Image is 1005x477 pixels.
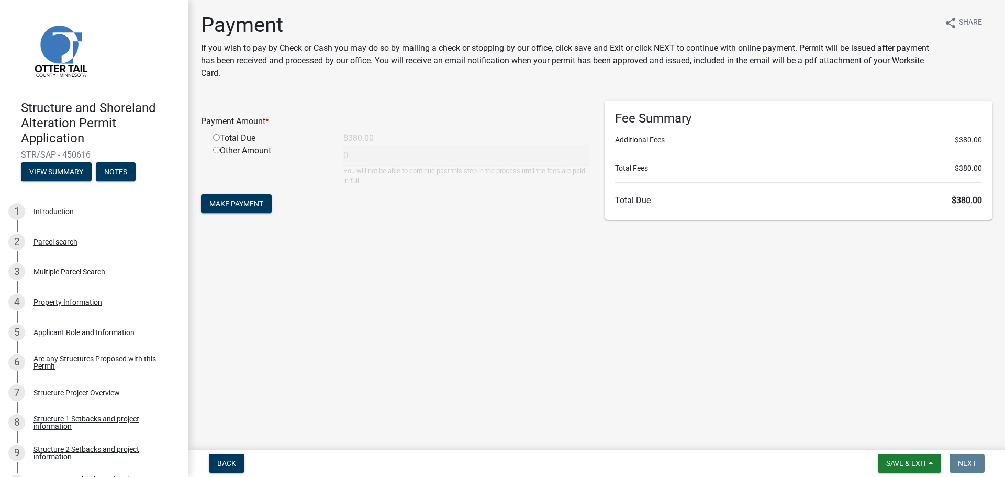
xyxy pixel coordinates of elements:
span: STR/SAP - 450616 [21,150,167,160]
div: Structure 1 Setbacks and project information [33,415,172,430]
img: Otter Tail County, Minnesota [21,11,99,90]
div: 8 [8,414,25,431]
div: Parcel search [33,238,77,246]
span: Save & Exit [886,459,926,468]
wm-modal-confirm: Summary [21,169,92,177]
div: 1 [8,203,25,220]
h6: Fee Summary [615,111,982,126]
div: Total Due [205,132,336,145]
div: Property Information [33,298,102,306]
wm-modal-confirm: Notes [96,169,136,177]
span: $380.00 [955,163,982,174]
button: shareShare [936,13,990,33]
span: $380.00 [955,135,982,146]
div: 7 [8,384,25,401]
div: 4 [8,294,25,310]
div: 3 [8,263,25,280]
h4: Structure and Shoreland Alteration Permit Application [21,101,180,146]
div: Payment Amount [193,115,597,128]
h1: Payment [201,13,936,38]
button: Save & Exit [878,454,941,473]
div: Structure 2 Setbacks and project information [33,446,172,460]
div: 6 [8,354,25,371]
i: share [944,17,957,29]
p: If you wish to pay by Check or Cash you may do so by mailing a check or stopping by our office, c... [201,42,936,80]
div: 2 [8,234,25,250]
div: Applicant Role and Information [33,329,135,336]
button: Make Payment [201,194,272,213]
li: Total Fees [615,163,982,174]
h6: Total Due [615,195,982,205]
li: Additional Fees [615,135,982,146]
button: Next [950,454,985,473]
span: Make Payment [209,199,263,208]
div: Introduction [33,208,74,215]
button: View Summary [21,162,92,181]
div: 5 [8,324,25,341]
div: Are any Structures Proposed with this Permit [33,355,172,370]
span: Share [959,17,982,29]
button: Back [209,454,244,473]
div: 9 [8,445,25,461]
button: Notes [96,162,136,181]
span: $380.00 [952,195,982,205]
div: Other Amount [205,145,336,186]
span: Back [217,459,236,468]
div: Multiple Parcel Search [33,268,105,275]
span: Next [958,459,976,468]
div: Structure Project Overview [33,389,120,396]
